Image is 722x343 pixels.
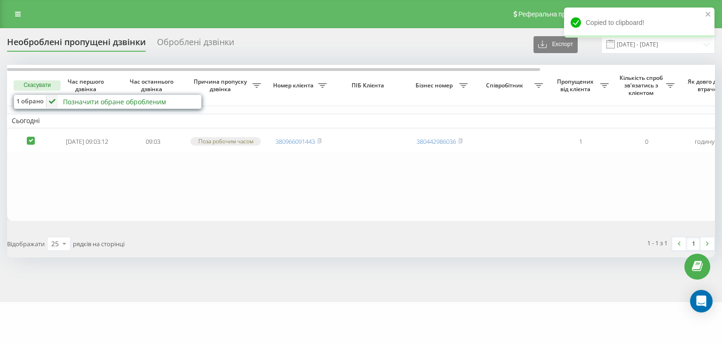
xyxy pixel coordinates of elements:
[73,240,125,248] span: рядків на сторінці
[120,130,186,153] td: 09:03
[416,137,456,146] a: 380442986036
[564,8,714,38] div: Copied to clipboard!
[552,78,600,93] span: Пропущених від клієнта
[647,238,667,248] div: 1 - 1 з 1
[534,36,578,53] button: Експорт
[190,137,261,145] div: Поза робочим часом
[613,130,679,153] td: 0
[7,37,146,52] div: Необроблені пропущені дзвінки
[14,80,61,91] button: Скасувати
[411,82,459,89] span: Бізнес номер
[339,82,399,89] span: ПІБ Клієнта
[686,237,700,250] a: 1
[14,95,47,109] div: 1 обрано
[54,130,120,153] td: [DATE] 09:03:12
[157,37,234,52] div: Оброблені дзвінки
[62,78,112,93] span: Час першого дзвінка
[7,240,45,248] span: Відображати
[518,10,588,18] span: Реферальна програма
[63,97,166,106] div: Позначити обране обробленим
[477,82,534,89] span: Співробітник
[127,78,178,93] span: Час останнього дзвінка
[705,10,712,19] button: close
[270,82,318,89] span: Номер клієнта
[275,137,315,146] a: 380966091443
[690,290,713,312] div: Open Intercom Messenger
[618,74,666,96] span: Кількість спроб зв'язатись з клієнтом
[548,130,613,153] td: 1
[51,239,59,249] div: 25
[190,78,252,93] span: Причина пропуску дзвінка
